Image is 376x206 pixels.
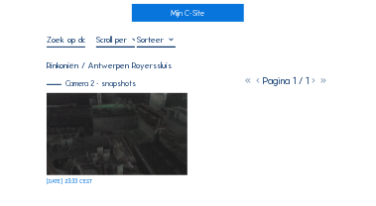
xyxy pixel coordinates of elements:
[132,4,245,22] a: Mijn C-Site
[47,179,92,185] div: [DATE] 23:33 CEST
[264,75,310,87] span: Pagina 1 / 1
[47,79,136,87] div: Camera 2 - snapshots
[47,93,187,175] img: image_52667570
[47,61,172,70] div: Rinkoniën / Antwerpen Royerssluis
[47,35,85,45] input: Zoek op datum 󰅀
